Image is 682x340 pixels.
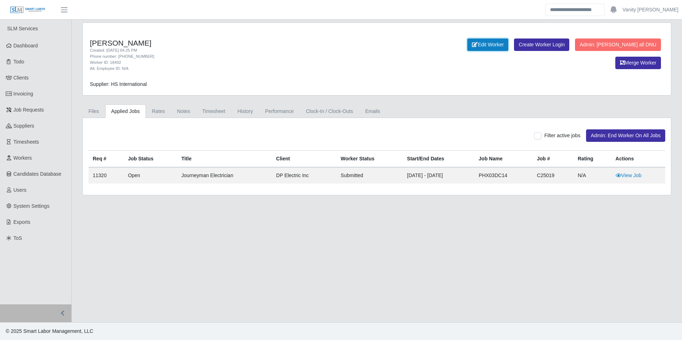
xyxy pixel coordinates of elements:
[336,151,403,168] th: Worker Status
[14,107,44,113] span: Job Requests
[574,151,611,168] th: Rating
[533,167,573,184] td: C25019
[14,219,30,225] span: Exports
[544,133,580,138] span: Filter active jobs
[231,104,259,118] a: History
[14,203,50,209] span: System Settings
[574,167,611,184] td: N/A
[622,6,678,14] a: Vanity [PERSON_NAME]
[90,47,420,53] div: Created: [DATE] 04:25 PM
[611,151,665,168] th: Actions
[272,167,336,184] td: DP Electric Inc
[359,104,386,118] a: Emails
[467,38,508,51] a: Edit Worker
[124,167,177,184] td: Open
[90,53,420,60] div: Phone number: [PHONE_NUMBER]
[272,151,336,168] th: Client
[7,26,38,31] span: SLM Services
[90,66,420,72] div: Alt. Employee ID: N/A
[124,151,177,168] th: Job Status
[6,328,93,334] span: © 2025 Smart Labor Management, LLC
[88,167,124,184] td: 11320
[586,129,665,142] button: Admin: End Worker On All Jobs
[90,60,420,66] div: Worker ID: 18492
[533,151,573,168] th: Job #
[403,151,474,168] th: Start/End Dates
[10,6,46,14] img: SLM Logo
[14,139,39,145] span: Timesheets
[514,38,569,51] a: Create Worker Login
[545,4,605,16] input: Search
[82,104,105,118] a: Files
[177,151,272,168] th: Title
[403,167,474,184] td: [DATE] - [DATE]
[171,104,196,118] a: Notes
[14,123,34,129] span: Suppliers
[14,43,38,48] span: Dashboard
[14,75,29,81] span: Clients
[615,57,661,69] button: Merge Worker
[105,104,146,118] a: Applied Jobs
[300,104,359,118] a: Clock-In / Clock-Outs
[88,151,124,168] th: Req #
[14,91,33,97] span: Invoicing
[575,38,661,51] button: Admin: [PERSON_NAME] all DNU
[177,167,272,184] td: Journeyman Electrician
[259,104,300,118] a: Performance
[14,187,27,193] span: Users
[90,81,147,87] span: Supplier: HS International
[616,172,642,178] a: View Job
[90,38,420,47] h4: [PERSON_NAME]
[14,235,22,241] span: ToS
[14,171,62,177] span: Candidates Database
[14,155,32,161] span: Workers
[474,151,533,168] th: Job Name
[336,167,403,184] td: submitted
[14,59,24,65] span: Todo
[146,104,171,118] a: Rates
[196,104,231,118] a: Timesheet
[474,167,533,184] td: PHX03DC14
